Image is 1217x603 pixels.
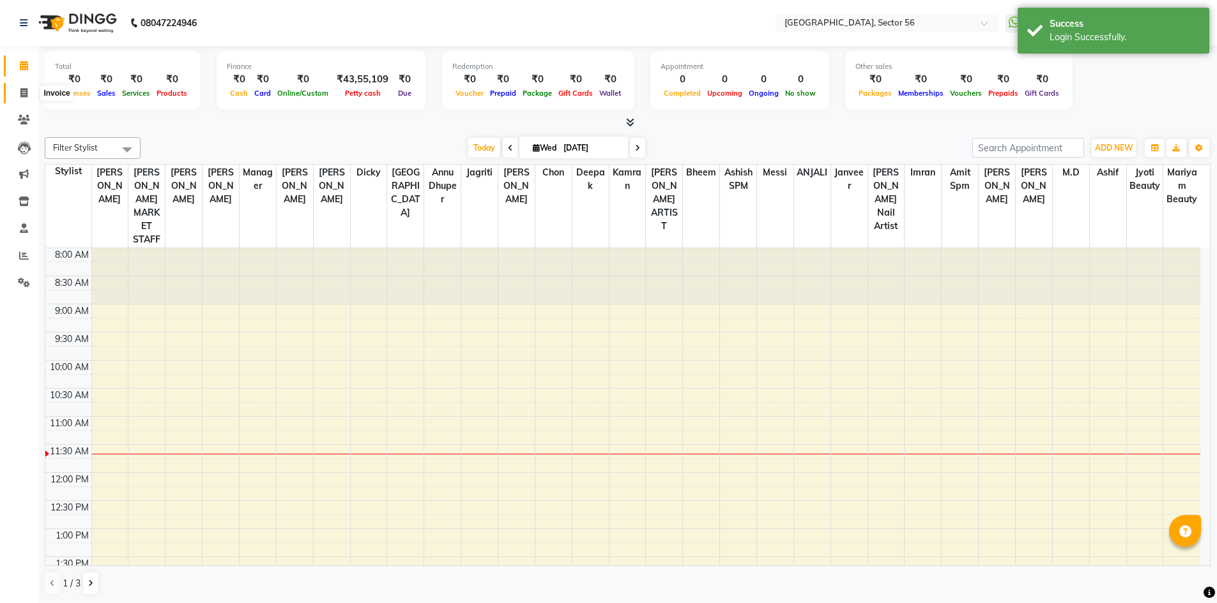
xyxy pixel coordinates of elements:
[905,165,941,181] span: imran
[277,165,313,207] span: [PERSON_NAME]
[1053,165,1089,181] span: M.D
[855,72,895,87] div: ₹0
[757,165,793,181] span: messi
[342,89,384,98] span: Petty cash
[746,89,782,98] span: Ongoing
[1163,165,1200,207] span: mariyam beauty
[47,417,91,430] div: 11:00 AM
[55,72,94,87] div: ₹0
[47,361,91,374] div: 10:00 AM
[55,61,190,72] div: Total
[1090,165,1126,181] span: ashif
[519,89,555,98] span: Package
[274,72,332,87] div: ₹0
[227,72,251,87] div: ₹0
[704,72,746,87] div: 0
[519,72,555,87] div: ₹0
[831,165,868,194] span: janveer
[704,89,746,98] span: Upcoming
[52,332,91,346] div: 9:30 AM
[52,304,91,318] div: 9:00 AM
[48,473,91,486] div: 12:00 PM
[424,165,461,207] span: annu dhuper
[985,72,1022,87] div: ₹0
[45,165,91,178] div: Stylist
[119,89,153,98] span: Services
[53,142,98,153] span: Filter Stylist
[498,165,535,207] span: [PERSON_NAME]
[47,445,91,458] div: 11:30 AM
[1095,143,1133,153] span: ADD NEW
[1016,165,1052,207] span: [PERSON_NAME]
[47,389,91,402] div: 10:30 AM
[596,89,624,98] span: Wallet
[855,61,1062,72] div: Other sales
[979,165,1015,207] span: [PERSON_NAME]
[720,165,756,194] span: Ashish SPM
[165,165,202,207] span: [PERSON_NAME]
[92,165,128,207] span: [PERSON_NAME]
[555,89,596,98] span: Gift Cards
[947,89,985,98] span: Vouchers
[782,89,819,98] span: No show
[332,72,394,87] div: ₹43,55,109
[560,138,624,158] input: 2025-09-03
[487,89,519,98] span: Prepaid
[52,248,91,262] div: 8:00 AM
[661,61,819,72] div: Appointment
[251,89,274,98] span: Card
[1092,139,1136,157] button: ADD NEW
[530,143,560,153] span: Wed
[203,165,239,207] span: [PERSON_NAME]
[895,72,947,87] div: ₹0
[1022,89,1062,98] span: Gift Cards
[387,165,424,221] span: [GEOGRAPHIC_DATA]
[394,72,416,87] div: ₹0
[452,72,487,87] div: ₹0
[314,165,350,207] span: [PERSON_NAME]
[48,501,91,514] div: 12:30 PM
[596,72,624,87] div: ₹0
[53,557,91,570] div: 1:30 PM
[251,72,274,87] div: ₹0
[141,5,197,41] b: 08047224946
[794,165,830,181] span: ANJALI
[63,577,80,590] span: 1 / 3
[52,276,91,290] div: 8:30 AM
[395,89,415,98] span: Due
[609,165,646,194] span: kamran
[535,165,572,181] span: chon
[985,89,1022,98] span: Prepaids
[452,89,487,98] span: Voucher
[94,89,119,98] span: Sales
[855,89,895,98] span: Packages
[461,165,498,181] span: jagriti
[240,165,276,194] span: manager
[746,72,782,87] div: 0
[661,89,704,98] span: Completed
[227,61,416,72] div: Finance
[942,165,978,194] span: amit spm
[274,89,332,98] span: Online/Custom
[947,72,985,87] div: ₹0
[119,72,153,87] div: ₹0
[1050,17,1200,31] div: Success
[40,86,73,101] div: Invoice
[868,165,905,234] span: [PERSON_NAME] nail artist
[972,138,1084,158] input: Search Appointment
[452,61,624,72] div: Redemption
[487,72,519,87] div: ₹0
[153,72,190,87] div: ₹0
[94,72,119,87] div: ₹0
[468,138,500,158] span: Today
[683,165,719,181] span: bheem
[128,165,165,248] span: [PERSON_NAME] MARKET STAFF
[153,89,190,98] span: Products
[351,165,387,181] span: dicky
[646,165,682,234] span: [PERSON_NAME] ARTIST
[1022,72,1062,87] div: ₹0
[53,529,91,542] div: 1:00 PM
[555,72,596,87] div: ₹0
[572,165,609,194] span: deepak
[33,5,120,41] img: logo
